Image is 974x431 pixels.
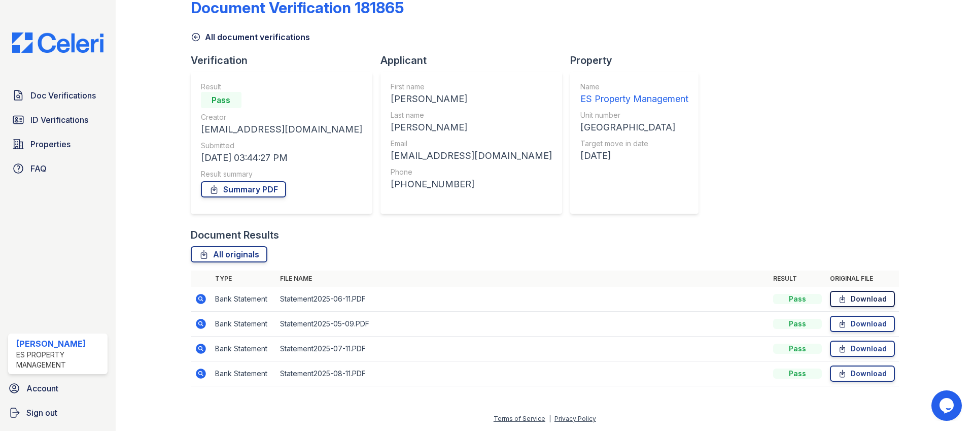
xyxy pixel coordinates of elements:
div: Unit number [580,110,688,120]
div: Result [201,82,362,92]
div: [EMAIL_ADDRESS][DOMAIN_NAME] [391,149,552,163]
th: File name [276,271,769,287]
th: Result [769,271,826,287]
div: Name [580,82,688,92]
div: Pass [773,319,822,329]
td: Statement2025-08-11.PDF [276,361,769,386]
div: First name [391,82,552,92]
th: Type [211,271,276,287]
div: [PERSON_NAME] [16,338,103,350]
a: Privacy Policy [554,415,596,422]
a: Download [830,366,895,382]
span: ID Verifications [30,114,88,126]
a: Terms of Service [494,415,545,422]
div: Pass [201,92,241,108]
div: Applicant [380,53,570,68]
th: Original file [826,271,899,287]
div: Phone [391,167,552,177]
span: Account [26,382,58,394]
a: Summary PDF [201,181,286,197]
a: All originals [191,246,267,262]
div: Last name [391,110,552,120]
span: Properties [30,138,71,150]
a: Properties [8,134,108,154]
div: Submitted [201,141,362,151]
a: ID Verifications [8,110,108,130]
td: Statement2025-06-11.PDF [276,287,769,312]
div: Pass [773,294,822,304]
span: FAQ [30,162,47,175]
a: Download [830,341,895,357]
div: Email [391,139,552,149]
div: [EMAIL_ADDRESS][DOMAIN_NAME] [201,122,362,137]
div: [DATE] 03:44:27 PM [201,151,362,165]
td: Statement2025-07-11.PDF [276,337,769,361]
div: [PERSON_NAME] [391,92,552,106]
iframe: chat widget [931,390,964,421]
div: ES Property Management [16,350,103,370]
span: Doc Verifications [30,89,96,102]
td: Bank Statement [211,361,276,386]
a: Account [4,378,112,399]
img: CE_Logo_Blue-a8612792a0a2168367f1c8372b55b34899dd931a85d93a1a3d3e32e68fde9ad4.png [4,32,112,53]
span: Sign out [26,407,57,419]
td: Bank Statement [211,312,276,337]
div: Pass [773,344,822,354]
div: Verification [191,53,380,68]
a: Doc Verifications [8,85,108,106]
div: [PERSON_NAME] [391,120,552,135]
div: ES Property Management [580,92,688,106]
a: FAQ [8,158,108,179]
div: [DATE] [580,149,688,163]
td: Bank Statement [211,287,276,312]
div: Property [570,53,707,68]
div: Creator [201,112,362,122]
div: [PHONE_NUMBER] [391,177,552,191]
div: | [549,415,551,422]
div: Target move in date [580,139,688,149]
a: Download [830,291,895,307]
a: Name ES Property Management [580,82,688,106]
td: Bank Statement [211,337,276,361]
div: [GEOGRAPHIC_DATA] [580,120,688,135]
a: Sign out [4,403,112,423]
div: Result summary [201,169,362,179]
td: Statement2025-05-09.PDF [276,312,769,337]
div: Document Results [191,228,279,242]
div: Pass [773,369,822,379]
a: All document verifications [191,31,310,43]
a: Download [830,316,895,332]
